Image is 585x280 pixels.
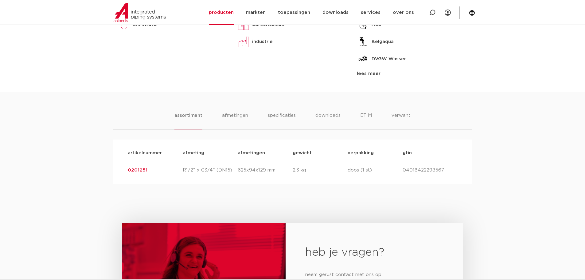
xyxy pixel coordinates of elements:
[357,70,467,77] div: lees meer
[360,112,372,129] li: ETIM
[183,149,238,157] p: afmeting
[293,167,348,174] p: 2,3 kg
[357,53,369,65] img: DVGW Wasser
[403,167,458,174] p: 04018422298567
[348,167,403,174] p: doos (1 st)
[252,38,273,45] p: industrie
[238,167,293,174] p: 625x94x129 mm
[357,36,369,48] img: Belgaqua
[392,112,411,129] li: verwant
[222,112,248,129] li: afmetingen
[305,245,443,260] h2: heb je vragen?
[305,270,443,280] p: neem gerust contact met ons op
[238,149,293,157] p: afmetingen
[348,149,403,157] p: verpakking
[183,167,238,174] p: R1/2" x G3/4" (DN15)
[237,36,250,48] img: industrie
[268,112,296,129] li: specificaties
[128,168,147,172] a: 0201251
[315,112,341,129] li: downloads
[293,149,348,157] p: gewicht
[372,38,394,45] p: Belgaqua
[372,55,406,63] p: DVGW Wasser
[174,112,202,129] li: assortiment
[403,149,458,157] p: gtin
[128,149,183,157] p: artikelnummer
